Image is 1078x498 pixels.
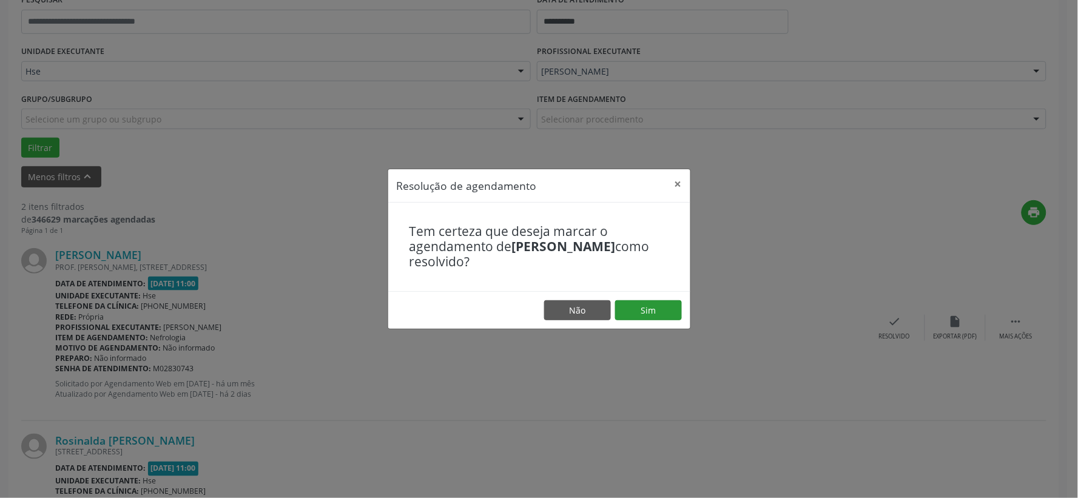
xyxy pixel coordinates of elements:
[615,300,682,321] button: Sim
[666,169,690,199] button: Close
[544,300,611,321] button: Não
[397,178,537,193] h5: Resolução de agendamento
[512,238,616,255] b: [PERSON_NAME]
[409,224,669,270] h4: Tem certeza que deseja marcar o agendamento de como resolvido?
